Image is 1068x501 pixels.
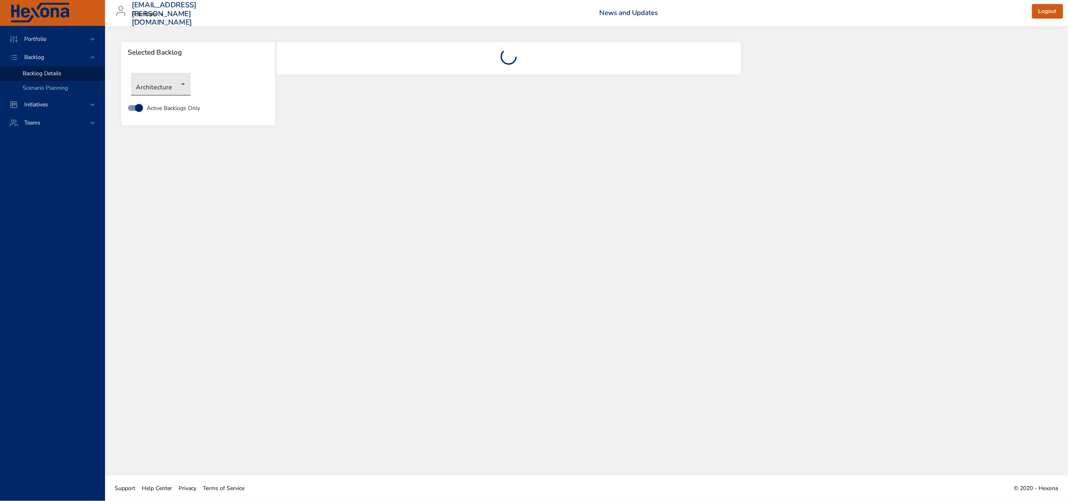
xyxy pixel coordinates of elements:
span: Backlog [18,53,51,61]
a: Support [112,479,139,497]
span: Teams [18,119,47,127]
img: Hexona [10,3,70,23]
div: Architecture [131,73,191,95]
h3: [EMAIL_ADDRESS][PERSON_NAME][DOMAIN_NAME] [132,1,197,27]
button: Logout [1032,4,1063,19]
span: Initiatives [18,101,55,108]
span: Terms of Service [203,484,244,492]
span: Selected Backlog [128,49,269,57]
span: Support [115,484,135,492]
a: Privacy [175,479,200,497]
span: Privacy [179,484,196,492]
span: Scenario Planning [23,84,68,92]
a: News and Updates [599,8,658,17]
span: © 2020 - Hexona [1014,484,1058,492]
div: Raintree [132,8,166,21]
span: Help Center [142,484,172,492]
span: Logout [1039,6,1057,17]
span: Portfolio [18,35,53,43]
span: Active Backlogs Only [147,104,200,112]
a: Terms of Service [200,479,248,497]
span: Backlog Details [23,70,61,77]
a: Help Center [139,479,175,497]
